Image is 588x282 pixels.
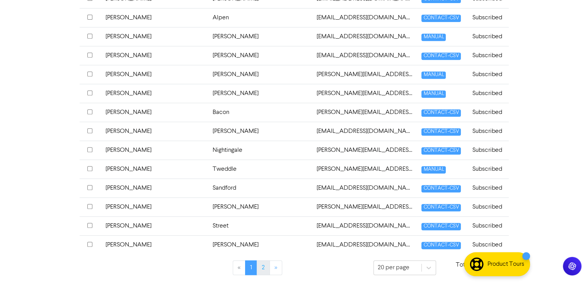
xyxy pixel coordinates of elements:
td: Alpen [208,8,265,27]
td: [PERSON_NAME] [101,84,208,103]
td: [PERSON_NAME] [208,65,265,84]
td: Subscribed [468,46,508,65]
td: Subscribed [468,84,508,103]
td: michalessa@gmail.com [312,27,417,46]
td: [PERSON_NAME] [208,197,265,216]
td: [PERSON_NAME] [101,8,208,27]
td: [PERSON_NAME] [101,141,208,160]
td: Sandford [208,178,265,197]
td: michelle@gfe.com.au [312,103,417,122]
td: Nightingale [208,141,265,160]
td: Street [208,216,265,235]
span: MANUAL [421,166,446,173]
td: Subscribed [468,65,508,84]
span: MANUAL [421,71,446,79]
td: Subscribed [468,197,508,216]
a: Page 1 is your current page [245,260,257,275]
td: Subscribed [468,27,508,46]
td: michellekearnes@gmail.com [312,122,417,141]
td: michelletrem@gmail.com [312,178,417,197]
a: » [269,260,282,275]
td: [PERSON_NAME] [101,216,208,235]
td: [PERSON_NAME] [101,65,208,84]
td: [PERSON_NAME] [208,46,265,65]
td: michellealexiou@hotmail.com [312,46,417,65]
td: michelle.nightingale@hotmail.com [312,141,417,160]
td: [PERSON_NAME] [101,178,208,197]
iframe: Chat Widget [549,245,588,282]
td: [PERSON_NAME] [208,235,265,254]
td: [PERSON_NAME] [208,122,265,141]
td: Subscribed [468,178,508,197]
td: michelle@xendit.co [312,197,417,216]
span: CONTACT-CSV [421,109,461,117]
span: CONTACT-CSV [421,15,461,22]
td: Bacon [208,103,265,122]
td: m.alpen@hotmail.com [312,8,417,27]
p: Total 2 pages [436,260,509,270]
td: michelle_everson@outlook.com [312,65,417,84]
td: [PERSON_NAME] [101,46,208,65]
td: [PERSON_NAME] [208,27,265,46]
span: CONTACT-CSV [421,204,461,211]
td: Subscribed [468,235,508,254]
td: mishstreet987@outlook.com [312,216,417,235]
td: [PERSON_NAME] [101,197,208,216]
span: CONTACT-CSV [421,53,461,60]
div: 20 per page [378,263,409,272]
span: MANUAL [421,90,446,98]
a: Page 2 [257,260,270,275]
td: Subscribed [468,216,508,235]
span: CONTACT-CSV [421,128,461,136]
td: michelle@touchebrand.com [312,160,417,178]
td: [PERSON_NAME] [101,27,208,46]
td: [PERSON_NAME] [101,103,208,122]
span: CONTACT-CSV [421,185,461,192]
span: CONTACT-CSV [421,242,461,249]
span: CONTACT-CSV [421,147,461,155]
td: Subscribed [468,160,508,178]
td: Subscribed [468,103,508,122]
td: Subscribed [468,122,508,141]
td: [PERSON_NAME] [101,160,208,178]
span: MANUAL [421,34,446,41]
td: [PERSON_NAME] [208,84,265,103]
td: [PERSON_NAME] [101,235,208,254]
td: michelle@focusfamilylaw.com.au [312,84,417,103]
td: [PERSON_NAME] [101,122,208,141]
td: Subscribed [468,8,508,27]
td: sharonmichelle67@hotmail.com.au [312,235,417,254]
span: CONTACT-CSV [421,223,461,230]
td: Subscribed [468,141,508,160]
td: Tweddle [208,160,265,178]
